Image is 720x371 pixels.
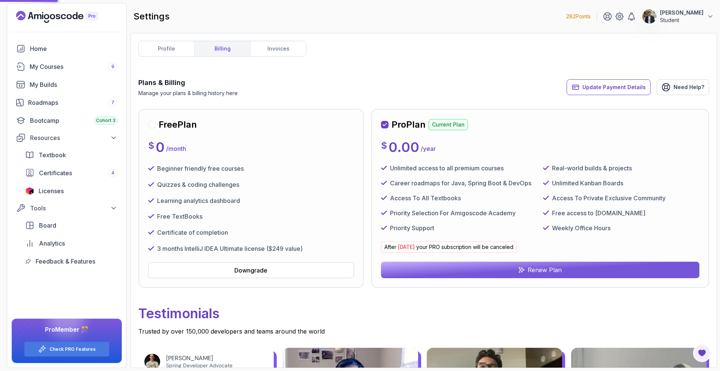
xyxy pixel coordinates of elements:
[421,144,436,153] p: / year
[148,140,154,152] p: $
[552,194,666,203] p: Access To Private Exclusive Community
[157,212,202,221] p: Free TextBooks
[157,228,228,237] p: Certificate of completion
[21,148,122,162] a: textbook
[30,80,117,89] div: My Builds
[21,183,122,198] a: licenses
[398,244,415,250] span: [DATE]
[390,209,516,218] p: Priority Selection For Amigoscode Academy
[390,179,531,188] p: Career roadmaps for Java, Spring Boot & DevOps
[96,118,115,124] span: Cohort 3
[21,218,122,233] a: board
[12,59,122,74] a: courses
[39,221,56,230] span: Board
[49,346,96,352] a: Check PRO Features
[12,113,122,128] a: bootcamp
[138,77,238,88] h3: Plans & Billing
[693,344,711,362] button: Open Feedback Button
[157,164,244,173] p: Beginner friendly free courses
[166,362,232,369] a: Spring Developer Advocate
[30,116,117,125] div: Bootcamp
[21,254,122,269] a: feedback
[391,119,426,131] h2: Pro Plan
[111,64,114,70] span: 9
[144,354,160,370] img: Josh Long avatar
[528,265,562,274] p: Renew Plan
[28,98,117,107] div: Roadmaps
[552,223,610,232] p: Weekly Office Hours
[138,327,709,336] p: Trusted by over 150,000 developers and teams around the world
[381,140,387,152] p: $
[552,209,645,218] p: Free access to [DOMAIN_NAME]
[566,13,591,20] p: 282 Points
[133,10,169,22] h2: settings
[381,241,517,253] p: After your PRO subscription will be canceled
[30,62,117,71] div: My Courses
[25,187,34,195] img: jetbrains icon
[12,77,122,92] a: builds
[16,11,115,23] a: Landing page
[30,44,117,53] div: Home
[250,41,306,56] a: invoices
[166,355,262,362] div: [PERSON_NAME]
[582,83,646,91] span: Update Payment Details
[159,119,197,131] h2: Free Plan
[12,95,122,110] a: roadmaps
[138,89,238,97] p: Manage your plans & billing history here
[21,236,122,251] a: analytics
[660,16,703,24] p: Student
[30,133,117,142] div: Resources
[111,170,114,176] span: 4
[30,204,117,213] div: Tools
[234,266,267,275] div: Downgrade
[24,341,109,357] button: Check PRO Features
[139,41,194,56] a: profile
[157,180,239,189] p: Quizzes & coding challenges
[12,131,122,145] button: Resources
[194,41,250,56] a: billing
[642,9,714,24] button: user profile image[PERSON_NAME]Student
[390,164,504,173] p: Unlimited access to all premium courses
[390,194,461,203] p: Access To All Textbooks
[157,196,240,205] p: Learning analytics dashboard
[388,140,419,155] p: 0.00
[657,79,709,95] a: Need Help?
[12,41,122,56] a: home
[642,9,657,24] img: user profile image
[21,165,122,180] a: certificates
[39,150,66,159] span: Textbook
[660,9,703,16] p: [PERSON_NAME]
[39,168,72,177] span: Certificates
[36,257,95,266] span: Feedback & Features
[567,79,651,95] button: Update Payment Details
[148,262,354,278] button: Downgrade
[39,186,64,195] span: Licenses
[552,164,632,173] p: Real-world builds & projects
[390,223,434,232] p: Priority Support
[166,144,186,153] p: / month
[673,83,704,91] span: Need Help?
[12,201,122,215] button: Tools
[138,300,709,327] p: Testimonials
[552,179,623,188] p: Unlimited Kanban Boards
[157,244,303,253] p: 3 months IntelliJ IDEA Ultimate license ($249 value)
[111,100,114,106] span: 7
[429,119,468,130] p: Current Plan
[156,140,165,155] p: 0
[381,262,699,278] button: Renew Plan
[39,239,65,248] span: Analytics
